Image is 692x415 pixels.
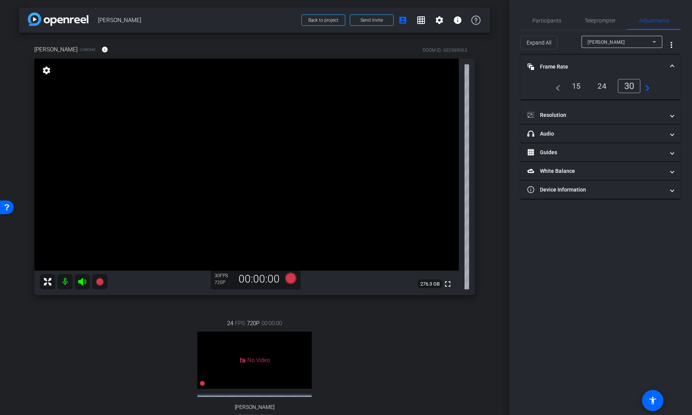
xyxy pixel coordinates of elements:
[618,79,641,93] div: 30
[234,273,285,286] div: 00:00:00
[247,357,270,364] span: No Video
[443,279,452,289] mat-icon: fullscreen
[41,66,52,75] mat-icon: settings
[527,148,665,156] mat-panel-title: Guides
[416,16,426,25] mat-icon: grid_on
[532,18,561,23] span: Participants
[527,130,665,138] mat-panel-title: Audio
[101,46,108,53] mat-icon: info
[592,80,612,93] div: 24
[350,14,394,26] button: Send invite
[308,18,338,23] span: Back to project
[301,14,345,26] button: Back to project
[235,404,274,410] span: [PERSON_NAME]
[521,180,681,199] mat-expansion-panel-header: Device Information
[418,279,442,289] span: 276.3 GB
[235,319,245,327] span: FPS
[648,396,657,405] mat-icon: accessibility
[527,63,665,71] mat-panel-title: Frame Rate
[527,111,665,119] mat-panel-title: Resolution
[220,273,228,278] span: FPS
[527,186,665,194] mat-panel-title: Device Information
[80,47,96,53] span: Chrome
[261,319,282,327] span: 00:00:00
[215,279,234,286] div: 720P
[34,45,78,54] span: [PERSON_NAME]
[527,35,551,50] span: Expand All
[521,106,681,124] mat-expansion-panel-header: Resolution
[667,40,676,49] mat-icon: more_vert
[588,40,625,45] span: [PERSON_NAME]
[521,162,681,180] mat-expansion-panel-header: White Balance
[435,16,444,25] mat-icon: settings
[641,81,650,91] mat-icon: navigate_next
[662,36,681,54] button: More Options for Adjustments Panel
[521,124,681,143] mat-expansion-panel-header: Audio
[360,17,383,23] span: Send invite
[28,13,88,26] img: app-logo
[585,18,616,23] span: Teleprompter
[247,319,259,327] span: 720P
[227,319,233,327] span: 24
[521,143,681,161] mat-expansion-panel-header: Guides
[98,13,297,28] span: [PERSON_NAME]
[521,36,557,49] button: Expand All
[566,80,586,93] div: 15
[521,79,681,99] div: Frame Rate
[215,273,234,279] div: 30
[527,167,665,175] mat-panel-title: White Balance
[423,47,467,54] div: ROOM ID: 682989063
[398,16,407,25] mat-icon: account_box
[521,54,681,79] mat-expansion-panel-header: Frame Rate
[551,81,561,91] mat-icon: navigate_before
[453,16,462,25] mat-icon: info
[639,18,669,23] span: Adjustments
